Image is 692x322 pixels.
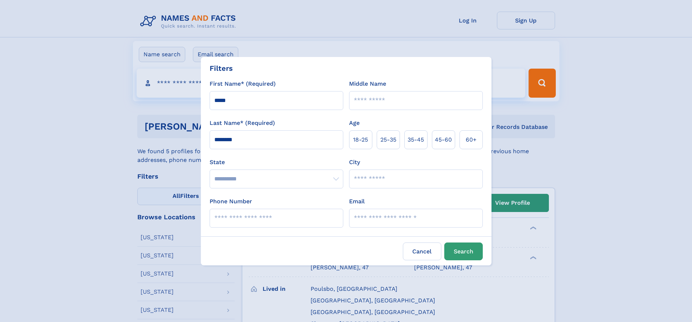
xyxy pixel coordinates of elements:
[353,135,368,144] span: 18‑25
[380,135,396,144] span: 25‑35
[210,158,343,167] label: State
[349,158,360,167] label: City
[349,119,360,127] label: Age
[210,197,252,206] label: Phone Number
[210,119,275,127] label: Last Name* (Required)
[444,242,483,260] button: Search
[210,80,276,88] label: First Name* (Required)
[466,135,477,144] span: 60+
[210,63,233,74] div: Filters
[349,80,386,88] label: Middle Name
[403,242,441,260] label: Cancel
[408,135,424,144] span: 35‑45
[349,197,365,206] label: Email
[435,135,452,144] span: 45‑60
